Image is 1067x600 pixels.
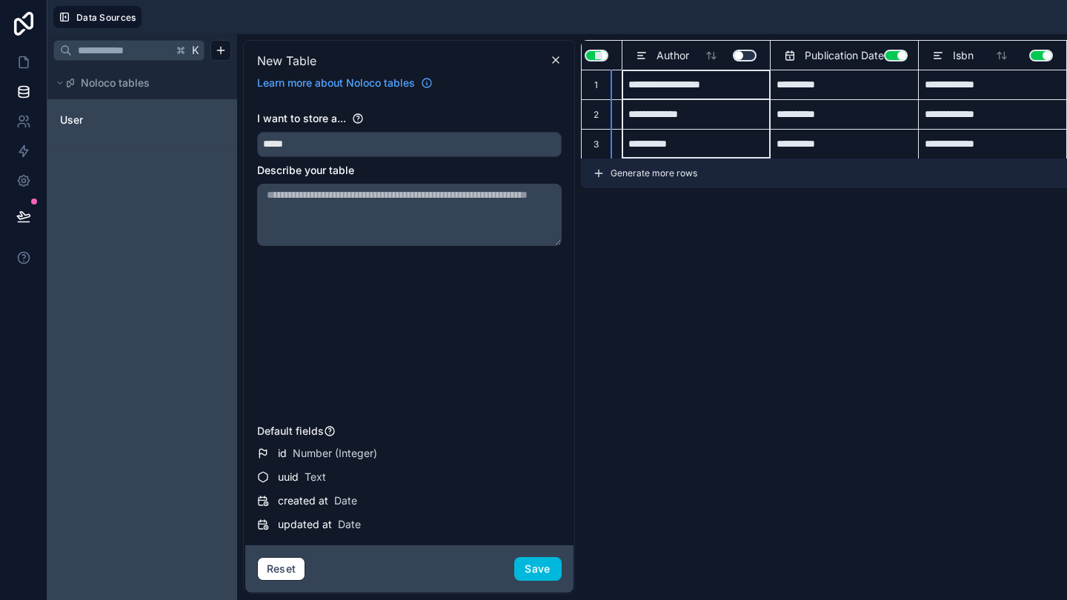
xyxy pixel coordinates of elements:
span: uuid [278,470,299,484]
span: Generate more rows [611,167,697,179]
span: Default fields [257,424,324,437]
span: Date [334,493,357,508]
button: Noloco tables [53,73,222,93]
a: User [60,113,180,127]
span: User [60,113,83,127]
span: New Table [257,52,316,70]
span: Publication Date [805,48,884,63]
span: Noloco tables [81,76,150,90]
span: id [278,446,287,461]
span: Describe your table [257,164,354,176]
button: Data Sources [53,6,142,28]
button: Save [514,557,562,581]
span: K [190,45,201,56]
span: Text [305,470,326,484]
span: I want to store a... [257,112,346,124]
span: Author [657,48,689,63]
div: User [53,108,231,132]
span: Data Sources [76,12,136,23]
button: Generate more rows [593,159,697,188]
span: Number (Integer) [293,446,377,461]
div: 2 [581,99,611,129]
button: Reset [257,557,306,581]
span: Date [338,517,361,532]
span: updated at [278,517,332,532]
span: created at [278,493,328,508]
span: Isbn [953,48,974,63]
a: Learn more about Noloco tables [251,76,439,90]
div: 3 [581,129,611,159]
span: Learn more about Noloco tables [257,76,415,90]
div: 1 [581,70,611,99]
